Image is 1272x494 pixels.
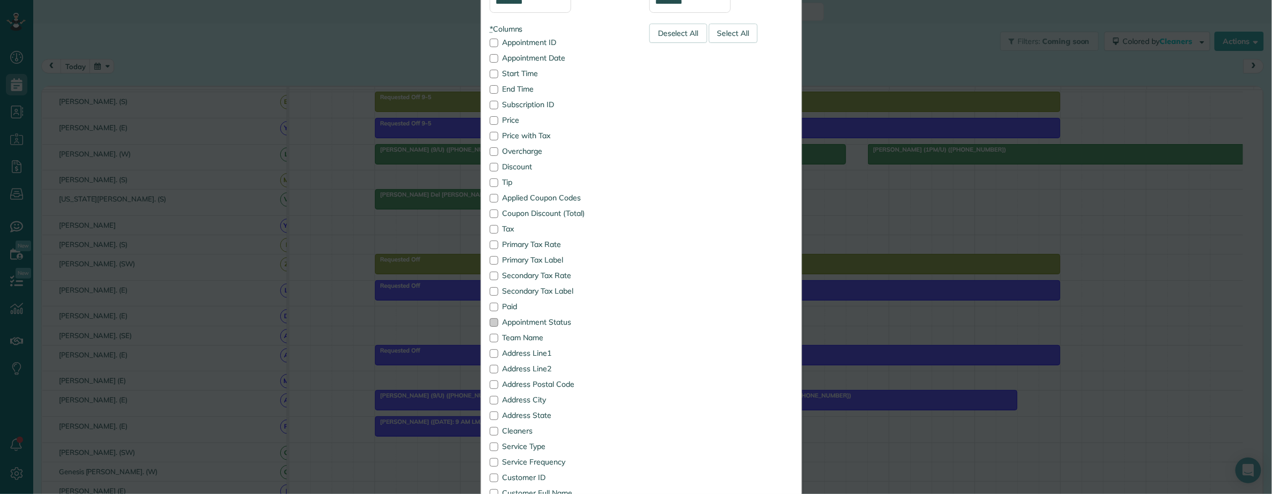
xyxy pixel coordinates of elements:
label: Service Type [490,443,633,450]
div: Deselect All [649,24,707,43]
label: Paid [490,303,633,310]
label: Primary Tax Rate [490,241,633,248]
label: Appointment Date [490,54,633,62]
label: Appointment Status [490,318,633,326]
div: Select All [709,24,758,43]
label: Subscription ID [490,101,633,108]
label: Price with Tax [490,132,633,139]
label: Secondary Tax Rate [490,272,633,279]
label: Price [490,116,633,124]
label: Appointment ID [490,39,633,46]
label: Address State [490,411,633,419]
label: Address Postal Code [490,380,633,388]
label: Tip [490,178,633,186]
label: Primary Tax Label [490,256,633,264]
label: Coupon Discount (Total) [490,209,633,217]
label: Address Line2 [490,365,633,372]
label: Customer ID [490,474,633,481]
label: Cleaners [490,427,633,435]
label: Discount [490,163,633,170]
label: Team Name [490,334,633,341]
label: End Time [490,85,633,93]
label: Applied Coupon Codes [490,194,633,201]
label: Overcharge [490,147,633,155]
label: Service Frequency [490,458,633,466]
label: Address City [490,396,633,403]
label: Tax [490,225,633,233]
label: Address Line1 [490,349,633,357]
label: Columns [490,24,633,34]
label: Secondary Tax Label [490,287,633,295]
label: Start Time [490,70,633,77]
